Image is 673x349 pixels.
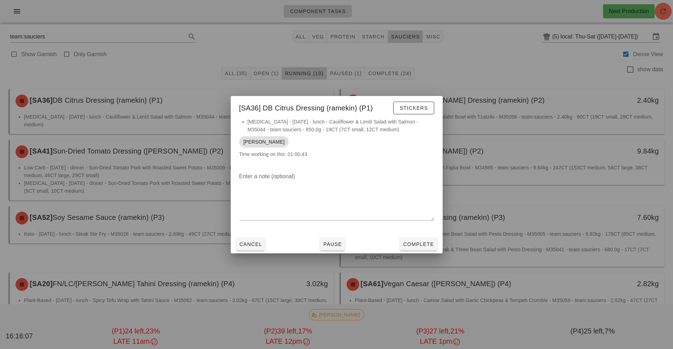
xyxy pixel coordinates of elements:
button: Cancel [236,238,265,251]
div: [SA36] DB Citrus Dressing (ramekin) (P1) [231,96,443,118]
span: Stickers [399,105,428,111]
li: [MEDICAL_DATA] - [DATE] - lunch - Cauliflower & Lentil Salad with Salmon - M35044 - team:sauciers... [248,118,434,133]
div: Time working on this: 01:00:43 [231,118,443,165]
span: Complete [403,241,434,247]
button: Complete [400,238,437,251]
button: Pause [320,238,345,251]
span: Pause [323,241,342,247]
span: Cancel [239,241,262,247]
span: [PERSON_NAME] [243,136,284,148]
button: Stickers [393,102,434,114]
